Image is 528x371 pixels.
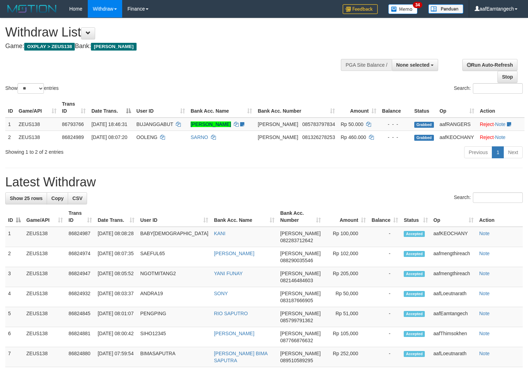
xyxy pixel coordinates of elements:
[5,131,16,144] td: 2
[280,238,313,243] span: Copy 082283712642 to clipboard
[72,196,82,201] span: CSV
[431,287,476,307] td: aafLoeutnarath
[431,227,476,247] td: aafKEOCHANY
[495,121,506,127] a: Note
[91,121,127,127] span: [DATE] 18:46:31
[5,118,16,131] td: 1
[431,247,476,267] td: aafmengthireach
[414,122,434,128] span: Grabbed
[214,231,225,236] a: KANI
[91,134,127,140] span: [DATE] 08:07:20
[95,327,137,347] td: [DATE] 08:00:42
[338,98,379,118] th: Amount: activate to sort column ascending
[341,121,363,127] span: Rp 50.000
[137,287,211,307] td: ANDRA19
[503,146,523,158] a: Next
[191,121,231,127] a: [PERSON_NAME]
[428,4,463,14] img: panduan.png
[5,192,47,204] a: Show 25 rows
[66,267,95,287] td: 86824947
[95,287,137,307] td: [DATE] 08:03:37
[24,247,66,267] td: ZEUS138
[214,291,228,296] a: SONY
[404,291,425,297] span: Accepted
[66,207,95,227] th: Trans ID: activate to sort column ascending
[24,327,66,347] td: ZEUS138
[477,98,524,118] th: Action
[16,131,59,144] td: ZEUS138
[88,98,133,118] th: Date Trans.: activate to sort column descending
[66,307,95,327] td: 86824845
[414,135,434,141] span: Grabbed
[369,287,401,307] td: -
[324,307,369,327] td: Rp 51,000
[24,347,66,367] td: ZEUS138
[495,134,506,140] a: Note
[280,331,321,336] span: [PERSON_NAME]
[302,121,335,127] span: Copy 085783797834 to clipboard
[5,83,59,94] label: Show entries
[473,192,523,203] input: Search:
[214,311,247,316] a: RIO SAPUTRO
[497,71,517,83] a: Stop
[24,227,66,247] td: ZEUS138
[137,267,211,287] td: NGOTMITANG2
[324,347,369,367] td: Rp 252,000
[280,258,313,263] span: Copy 088290035546 to clipboard
[66,327,95,347] td: 86824881
[258,134,298,140] span: [PERSON_NAME]
[66,287,95,307] td: 86824932
[5,267,24,287] td: 3
[95,347,137,367] td: [DATE] 07:59:54
[191,134,208,140] a: SARNO
[369,347,401,367] td: -
[137,327,211,347] td: SIHO12345
[341,134,366,140] span: Rp 460.000
[404,271,425,277] span: Accepted
[137,121,173,127] span: BUJANGGABUT
[479,351,490,356] a: Note
[343,4,378,14] img: Feedback.jpg
[137,307,211,327] td: PENGPING
[5,327,24,347] td: 6
[280,318,313,323] span: Copy 085799791362 to clipboard
[188,98,255,118] th: Bank Acc. Name: activate to sort column ascending
[134,98,188,118] th: User ID: activate to sort column ascending
[401,207,430,227] th: Status: activate to sort column ascending
[431,327,476,347] td: aafThimsokhen
[214,351,267,363] a: [PERSON_NAME] BIMA SAPUTRA
[431,207,476,227] th: Op: activate to sort column ascending
[413,2,422,8] span: 34
[492,146,504,158] a: 1
[324,267,369,287] td: Rp 205,000
[137,347,211,367] td: BIMASAPUTRA
[66,247,95,267] td: 86824974
[66,227,95,247] td: 86824987
[404,331,425,337] span: Accepted
[18,83,44,94] select: Showentries
[280,271,321,276] span: [PERSON_NAME]
[411,98,437,118] th: Status
[454,192,523,203] label: Search:
[479,291,490,296] a: Note
[280,231,321,236] span: [PERSON_NAME]
[341,59,391,71] div: PGA Site Balance /
[324,327,369,347] td: Rp 105,000
[454,83,523,94] label: Search:
[5,347,24,367] td: 7
[388,4,418,14] img: Button%20Memo.svg
[24,207,66,227] th: Game/API: activate to sort column ascending
[59,98,89,118] th: Trans ID: activate to sort column ascending
[431,307,476,327] td: aafEamtangech
[280,291,321,296] span: [PERSON_NAME]
[280,278,313,283] span: Copy 082146484603 to clipboard
[5,175,523,189] h1: Latest Withdraw
[214,331,254,336] a: [PERSON_NAME]
[5,4,59,14] img: MOTION_logo.png
[95,307,137,327] td: [DATE] 08:01:07
[24,267,66,287] td: ZEUS138
[24,287,66,307] td: ZEUS138
[91,43,136,51] span: [PERSON_NAME]
[137,207,211,227] th: User ID: activate to sort column ascending
[280,311,321,316] span: [PERSON_NAME]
